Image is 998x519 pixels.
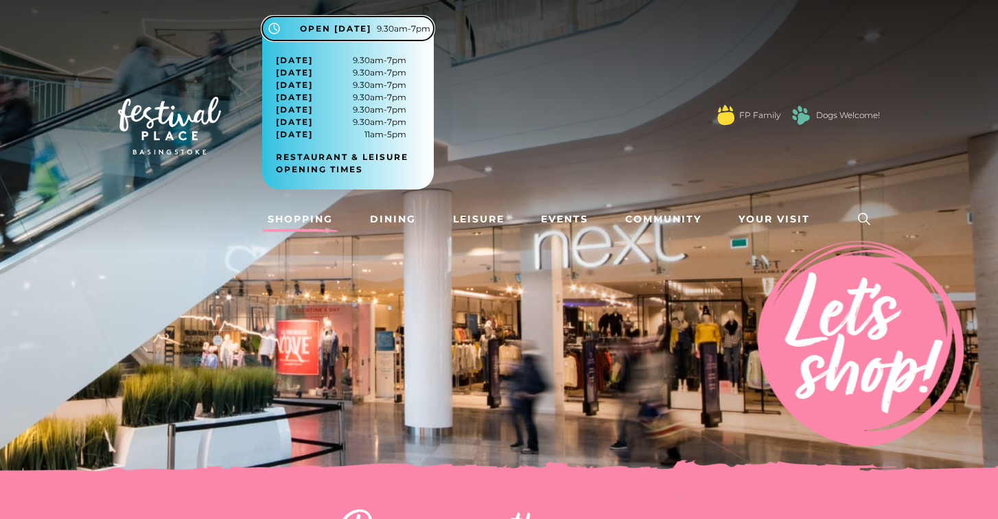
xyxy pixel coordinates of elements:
span: 9.30am-7pm [276,104,406,116]
a: Shopping [262,207,338,232]
span: [DATE] [276,79,313,91]
span: 9.30am-7pm [276,54,406,67]
span: 11am-5pm [276,128,406,141]
a: Restaurant & Leisure opening times [276,151,430,176]
span: [DATE] [276,91,313,104]
a: Your Visit [733,207,822,232]
a: Dining [364,207,421,232]
a: Dogs Welcome! [816,109,880,122]
a: Community [620,207,707,232]
span: [DATE] [276,104,313,116]
span: 9.30am-7pm [276,116,406,128]
span: Open [DATE] [300,23,371,35]
span: [DATE] [276,128,313,141]
span: [DATE] [276,54,313,67]
span: 9.30am-7pm [377,23,430,35]
span: [DATE] [276,116,313,128]
span: Your Visit [739,212,810,227]
span: 9.30am-7pm [276,91,406,104]
span: 9.30am-7pm [276,67,406,79]
span: [DATE] [276,67,313,79]
button: Open [DATE] 9.30am-7pm [262,16,434,41]
a: Events [535,207,594,232]
a: Leisure [448,207,510,232]
img: Festival Place Logo [118,97,221,154]
span: 9.30am-7pm [276,79,406,91]
a: FP Family [739,109,780,122]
